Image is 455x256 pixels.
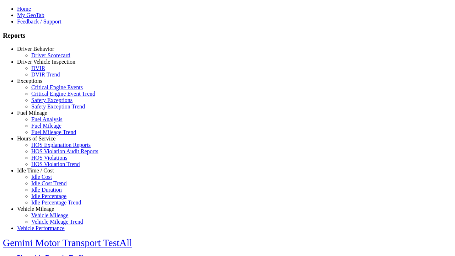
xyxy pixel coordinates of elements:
[3,32,452,39] h3: Reports
[17,135,55,142] a: Hours of Service
[31,142,91,148] a: HOS Explanation Reports
[31,199,81,206] a: Idle Percentage Trend
[31,103,85,110] a: Safety Exception Trend
[31,161,80,167] a: HOS Violation Trend
[31,187,62,193] a: Idle Duration
[17,110,47,116] a: Fuel Mileage
[3,237,132,248] a: Gemini Motor Transport TestAll
[17,6,31,12] a: Home
[31,174,52,180] a: Idle Cost
[17,225,65,231] a: Vehicle Performance
[31,129,76,135] a: Fuel Mileage Trend
[17,12,44,18] a: My GeoTab
[17,78,42,84] a: Exceptions
[17,167,54,174] a: Idle Time / Cost
[17,206,54,212] a: Vehicle Mileage
[31,219,83,225] a: Vehicle Mileage Trend
[31,65,45,71] a: DVIR
[31,123,61,129] a: Fuel Mileage
[31,52,70,58] a: Driver Scorecard
[31,91,95,97] a: Critical Engine Event Trend
[31,116,63,122] a: Fuel Analysis
[31,180,67,186] a: Idle Cost Trend
[31,212,68,218] a: Vehicle Mileage
[31,148,98,154] a: HOS Violation Audit Reports
[31,97,73,103] a: Safety Exceptions
[31,84,83,90] a: Critical Engine Events
[31,193,66,199] a: Idle Percentage
[17,59,75,65] a: Driver Vehicle Inspection
[17,18,61,25] a: Feedback / Support
[31,71,60,78] a: DVIR Trend
[31,155,67,161] a: HOS Violations
[17,46,54,52] a: Driver Behavior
